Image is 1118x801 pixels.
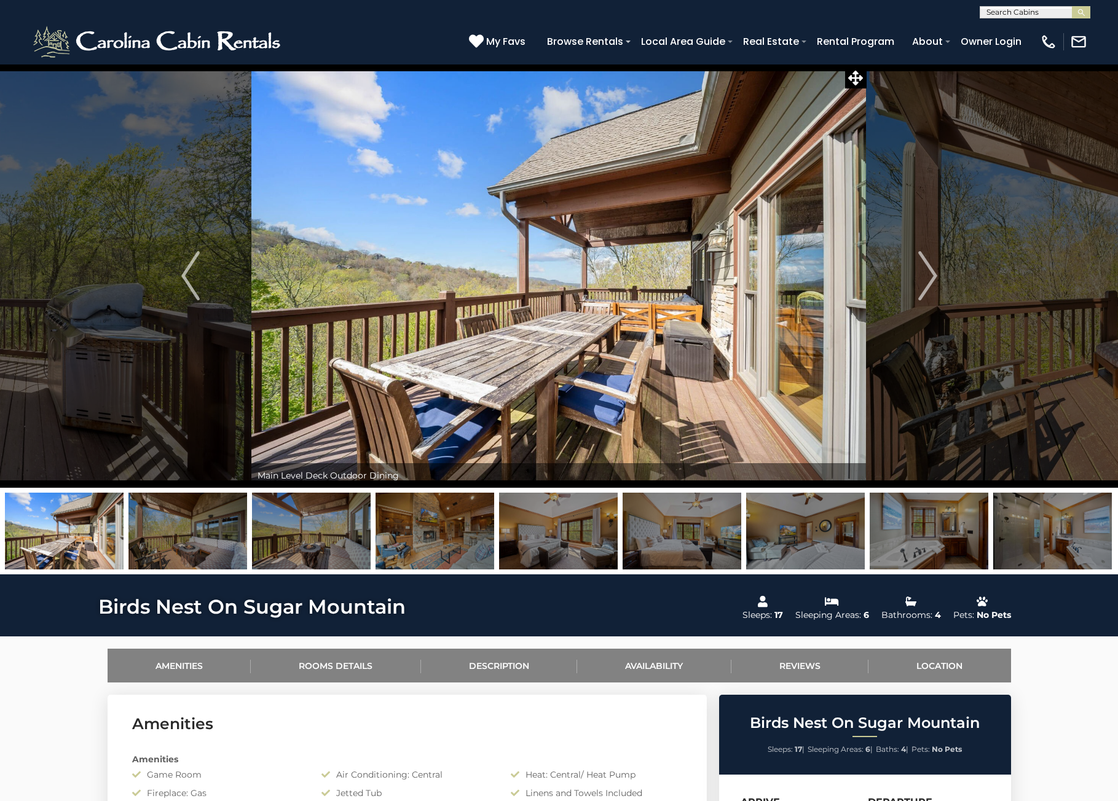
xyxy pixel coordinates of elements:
span: Pets: [911,744,930,754]
img: 168603420 [499,493,618,569]
a: Local Area Guide [635,31,731,52]
span: My Favs [486,34,526,49]
a: Browse Rentals [541,31,629,52]
strong: 4 [901,744,906,754]
img: phone-regular-white.png [1040,33,1057,50]
img: arrow [918,251,937,300]
img: 168603398 [376,493,494,569]
div: Heat: Central/ Heat Pump [502,768,691,781]
li: | [768,741,805,757]
img: 168603416 [252,493,371,569]
img: 168603421 [623,493,741,569]
a: Availability [577,649,731,682]
div: Amenities [123,753,691,765]
div: Jetted Tub [312,787,502,799]
div: Air Conditioning: Central [312,768,502,781]
span: Baths: [876,744,899,754]
img: arrow [181,251,200,300]
a: Amenities [108,649,251,682]
button: Next [867,64,989,488]
strong: 6 [865,744,870,754]
li: | [808,741,873,757]
a: Rental Program [811,31,900,52]
a: About [906,31,949,52]
div: Main Level Deck Outdoor Dining [251,463,866,488]
a: Reviews [731,649,869,682]
div: Linens and Towels Included [502,787,691,799]
img: 168603425 [993,493,1112,569]
img: White-1-2.png [31,23,286,60]
div: Fireplace: Gas [123,787,312,799]
span: Sleeping Areas: [808,744,864,754]
strong: 17 [795,744,802,754]
strong: No Pets [932,744,962,754]
span: Sleeps: [768,744,793,754]
a: Owner Login [955,31,1028,52]
img: 168603415 [128,493,247,569]
img: 168603413 [5,493,124,569]
a: Description [421,649,578,682]
a: My Favs [469,34,529,50]
a: Real Estate [737,31,805,52]
img: mail-regular-white.png [1070,33,1087,50]
img: 168603424 [870,493,988,569]
a: Rooms Details [251,649,421,682]
a: Location [868,649,1011,682]
li: | [876,741,908,757]
button: Previous [129,64,251,488]
h2: Birds Nest On Sugar Mountain [722,715,1008,731]
img: 168603423 [746,493,865,569]
h3: Amenities [132,713,682,735]
div: Game Room [123,768,312,781]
